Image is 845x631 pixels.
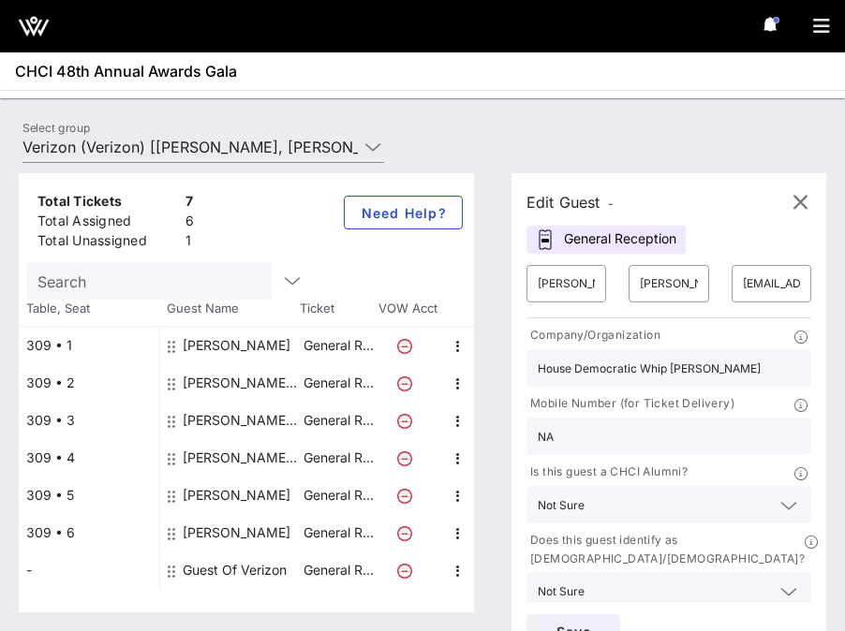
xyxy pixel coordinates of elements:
div: Marcela Zamora Verizon [183,364,301,402]
div: 1 [185,231,194,255]
div: Not Sure [538,585,585,598]
p: Is this guest a CHCI Alumni? [526,462,688,482]
div: - [19,551,159,589]
span: Need Help? [360,205,447,221]
p: General R… [301,402,376,439]
button: Need Help? [344,196,463,229]
div: Susie Feliz [183,514,290,551]
div: Not Sure [526,572,811,609]
div: 309 • 2 [19,364,159,402]
span: CHCI 48th Annual Awards Gala [15,60,237,82]
input: Last Name* [640,269,697,299]
div: 6 [185,212,194,235]
div: 309 • 1 [19,327,159,364]
div: Guest Of Verizon [183,551,287,589]
div: Total Assigned [37,212,178,235]
span: - [608,197,614,211]
div: 7 [185,192,194,215]
div: Total Tickets [37,192,178,215]
input: Email* [743,269,800,299]
span: VOW Acct [375,300,440,318]
div: Grisella Martinez [183,477,290,514]
p: Does this guest identify as [DEMOGRAPHIC_DATA]/[DEMOGRAPHIC_DATA]? [526,531,805,568]
div: 309 • 4 [19,439,159,477]
input: First Name* [538,269,595,299]
label: Select group [22,121,90,135]
p: General R… [301,364,376,402]
div: Rudy Espinoza Verizon [183,439,301,477]
div: Laura Berrocal [183,327,290,364]
span: Guest Name [159,300,300,318]
p: General R… [301,477,376,514]
p: General R… [301,514,376,551]
p: Company/Organization [526,326,660,345]
div: Not Sure [538,499,585,512]
p: General R… [301,327,376,364]
div: 309 • 3 [19,402,159,439]
p: Mobile Number (for Ticket Delivery) [526,394,734,414]
p: General R… [301,439,376,477]
div: 309 • 6 [19,514,159,551]
div: Bianca C. Lucero NALEO [183,402,301,439]
span: Table, Seat [19,300,159,318]
div: Not Sure [526,486,811,523]
p: General R… [301,551,376,589]
div: General Reception [526,226,686,254]
div: Edit Guest [526,189,614,215]
div: 309 • 5 [19,477,159,514]
span: Ticket [300,300,375,318]
div: Total Unassigned [37,231,178,255]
